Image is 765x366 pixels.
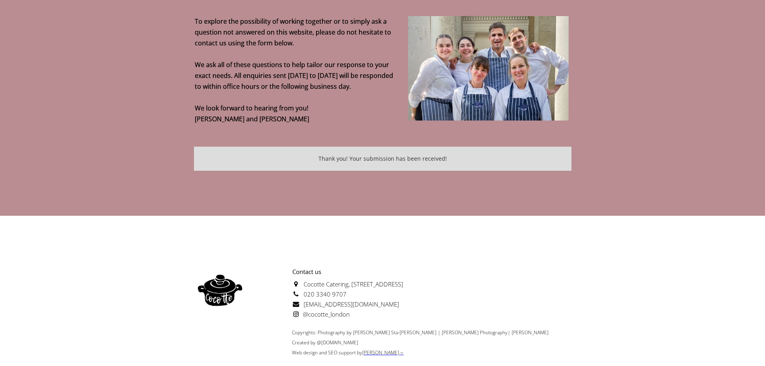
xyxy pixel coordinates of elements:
a: @cocotte_london [292,310,350,318]
img: Anna Caldicott and Fiona Cochrane [408,16,569,121]
a: [EMAIL_ADDRESS][DOMAIN_NAME] [292,300,399,308]
a: Cocotte Catering, [STREET_ADDRESS] [292,280,403,288]
a: Web design and SEO support by [292,349,362,356]
div: Thank you! Your submission has been received! [202,155,563,163]
a: [PERSON_NAME]→ [362,349,404,356]
div: Copyrights: Photography by [PERSON_NAME] Sta-[PERSON_NAME] | [PERSON_NAME] Photography| [PERSON_N... [194,327,549,358]
span: Created by @[DOMAIN_NAME] [292,339,358,346]
strong: Contact us [292,267,321,277]
div: Reservations form success [194,147,571,171]
a: 020 3340 9707 [292,290,347,298]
